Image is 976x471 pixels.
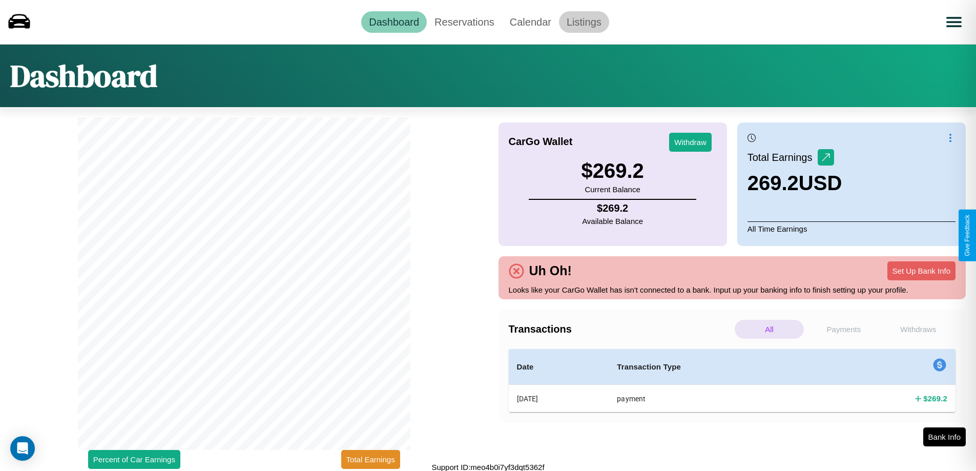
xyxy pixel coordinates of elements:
[747,172,842,195] h3: 269.2 USD
[923,427,966,446] button: Bank Info
[509,283,956,297] p: Looks like your CarGo Wallet has isn't connected to a bank. Input up your banking info to finish ...
[747,221,956,236] p: All Time Earnings
[509,385,609,413] th: [DATE]
[517,361,601,373] h4: Date
[582,202,643,214] h4: $ 269.2
[559,11,609,33] a: Listings
[669,133,712,152] button: Withdraw
[940,8,968,36] button: Open menu
[747,148,818,167] p: Total Earnings
[10,436,35,461] div: Open Intercom Messenger
[524,263,577,278] h4: Uh Oh!
[509,349,956,412] table: simple table
[887,261,956,280] button: Set Up Bank Info
[609,385,821,413] th: payment
[361,11,427,33] a: Dashboard
[581,159,643,182] h3: $ 269.2
[10,55,157,97] h1: Dashboard
[502,11,559,33] a: Calendar
[964,215,971,256] div: Give Feedback
[341,450,400,469] button: Total Earnings
[884,320,953,339] p: Withdraws
[581,182,643,196] p: Current Balance
[509,136,573,148] h4: CarGo Wallet
[582,214,643,228] p: Available Balance
[809,320,878,339] p: Payments
[88,450,180,469] button: Percent of Car Earnings
[509,323,732,335] h4: Transactions
[923,393,947,404] h4: $ 269.2
[617,361,813,373] h4: Transaction Type
[427,11,502,33] a: Reservations
[735,320,804,339] p: All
